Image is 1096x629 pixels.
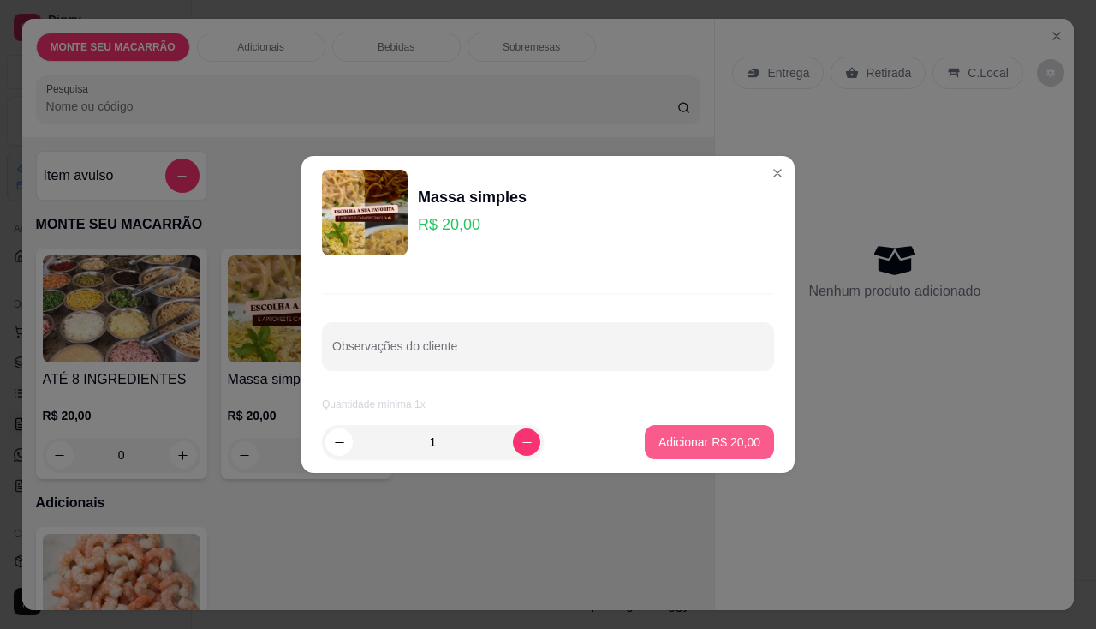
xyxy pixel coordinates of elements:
input: Observações do cliente [332,344,764,362]
button: Adicionar R$ 20,00 [645,425,774,459]
img: product-image [322,170,408,255]
p: Adicionar R$ 20,00 [658,434,760,451]
button: Close [764,159,791,187]
article: Quantidade mínima 1x [322,398,774,411]
div: Massa simples [418,185,527,209]
p: R$ 20,00 [418,213,527,237]
button: decrease-product-quantity [325,428,353,456]
button: increase-product-quantity [513,428,540,456]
